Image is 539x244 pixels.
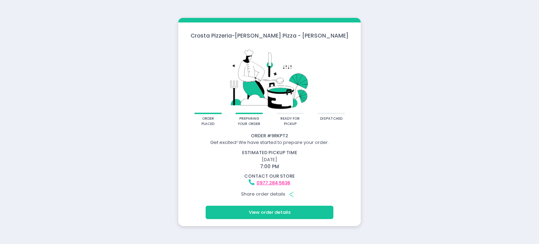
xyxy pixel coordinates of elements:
[187,44,352,113] img: talkie
[206,206,333,219] button: View order details
[320,116,342,121] div: dispatched
[197,116,219,126] div: order placed
[179,173,360,180] div: contact our store
[260,163,279,170] span: 7:00 PM
[179,149,360,156] div: estimated pickup time
[179,187,360,201] div: Share order details
[257,179,290,186] a: 0977 284 5636
[175,149,364,170] div: [DATE]
[179,132,360,139] div: Order # 9RKPT2
[279,116,301,126] div: ready for pickup
[178,32,361,40] div: Crosta Pizzeria - [PERSON_NAME] Pizza - [PERSON_NAME]
[179,139,360,146] div: Get excited! We have started to prepare your order.
[238,116,260,126] div: preparing your order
